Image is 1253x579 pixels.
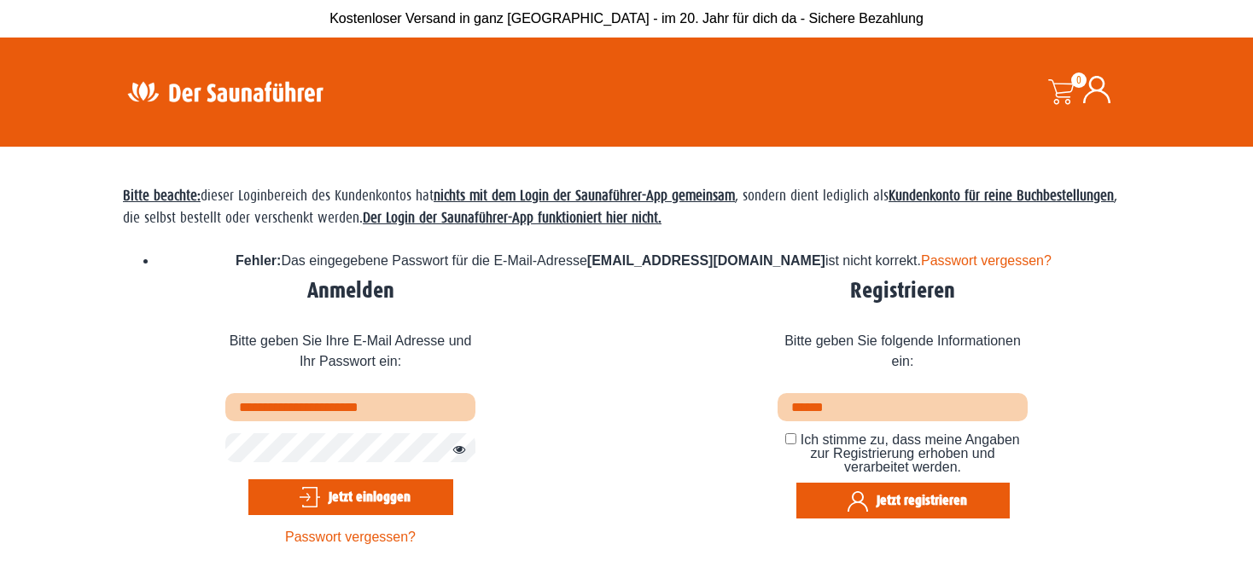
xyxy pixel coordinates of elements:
[889,188,1114,204] strong: Kundenkonto für reine Buchbestellungen
[1071,72,1087,88] span: 0
[225,278,475,304] h2: Anmelden
[123,188,201,204] span: Bitte beachte:
[434,188,735,204] strong: nichts mit dem Login der Saunaführer-App gemeinsam
[363,210,661,226] strong: Der Login der Saunaführer-App funktioniert hier nicht.
[796,483,1010,518] button: Jetzt registrieren
[285,530,416,544] a: Passwort vergessen?
[801,432,1020,474] span: Ich stimme zu, dass meine Angaben zur Registrierung erhoben und verarbeitet werden.
[587,253,825,268] strong: [EMAIL_ADDRESS][DOMAIN_NAME]
[248,479,453,515] button: Jetzt einloggen
[157,251,1130,271] li: Das eingegebene Passwort für die E-Mail-Adresse ist nicht korrekt.
[123,188,1117,226] span: dieser Loginbereich des Kundenkontos hat , sondern dient lediglich als , die selbst bestellt oder...
[225,318,475,393] span: Bitte geben Sie Ihre E-Mail Adresse und Ihr Passwort ein:
[329,11,924,26] span: Kostenloser Versand in ganz [GEOGRAPHIC_DATA] - im 20. Jahr für dich da - Sichere Bezahlung
[778,278,1028,304] h2: Registrieren
[785,433,796,444] input: Ich stimme zu, dass meine Angaben zur Registrierung erhoben und verarbeitet werden.
[921,253,1052,268] a: Passwort vergessen?
[444,440,466,460] button: Passwort anzeigen
[236,253,281,268] strong: Fehler:
[778,318,1028,393] span: Bitte geben Sie folgende Informationen ein:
